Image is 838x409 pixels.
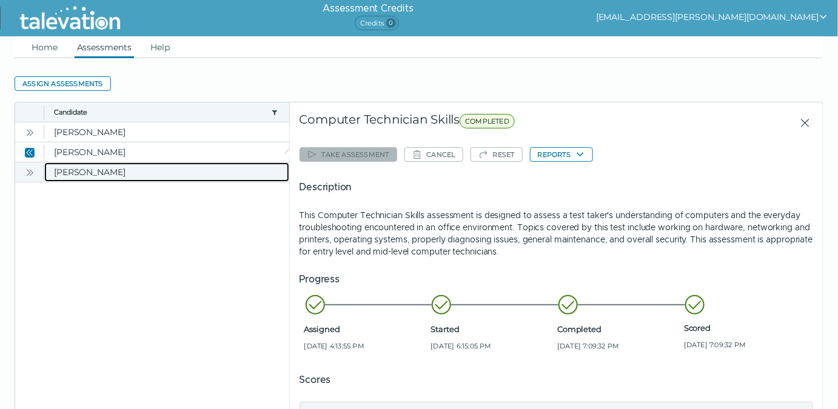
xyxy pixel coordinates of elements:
[44,122,289,142] clr-dg-cell: [PERSON_NAME]
[44,142,289,162] clr-dg-cell: [PERSON_NAME]
[300,373,813,387] h5: Scores
[323,1,413,16] h6: Assessment Credits
[404,147,463,162] button: Cancel
[460,114,515,128] span: COMPLETED
[22,165,37,179] button: Open
[15,76,111,91] button: Assign assessments
[54,107,266,117] button: Candidate
[300,112,655,134] div: Computer Technician Skills
[22,145,37,159] button: Close
[684,340,806,350] span: [DATE] 7:09:32 PM
[25,168,35,178] cds-icon: Open
[557,341,679,351] span: [DATE] 7:09:32 PM
[431,324,552,334] span: Started
[22,125,37,139] button: Open
[29,36,60,58] a: Home
[304,341,426,351] span: [DATE] 4:13:55 PM
[25,128,35,138] cds-icon: Open
[304,324,426,334] span: Assigned
[300,180,813,195] h5: Description
[557,324,679,334] span: Completed
[44,162,289,182] clr-dg-cell: [PERSON_NAME]
[471,147,523,162] button: Reset
[25,148,35,158] cds-icon: Close
[270,107,280,117] button: candidate filter
[355,16,399,30] span: Credits
[75,36,134,58] a: Assessments
[149,36,173,58] a: Help
[300,272,813,287] h5: Progress
[790,112,813,134] button: Close
[300,147,397,162] button: Take assessment
[386,18,396,28] span: 0
[15,3,126,33] img: Talevation_Logo_Transparent_white.png
[596,10,828,24] button: show user actions
[530,147,593,162] button: Reports
[684,323,806,333] span: Scored
[431,341,552,351] span: [DATE] 6:15:05 PM
[300,209,813,258] p: This Computer Technician Skills assessment is designed to assess a test taker's understanding of ...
